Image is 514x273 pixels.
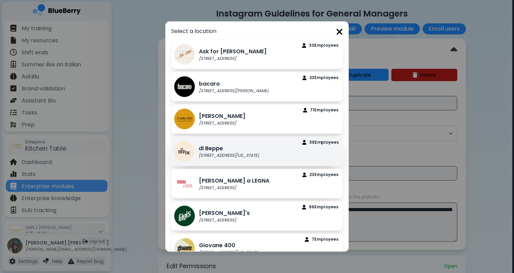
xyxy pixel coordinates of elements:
[199,209,250,217] p: [PERSON_NAME]'s
[174,141,194,162] img: company thumbnail
[310,107,338,113] p: 71 Employee s
[171,27,343,35] h1: Select a location
[174,109,195,129] img: company thumbnail
[302,76,306,80] img: file icon
[199,250,259,255] p: [STREET_ADDRESS][US_STATE]
[309,140,339,145] p: 38 Employee s
[305,237,309,242] img: file icon
[199,120,245,126] p: [STREET_ADDRESS]
[302,205,306,210] img: file icon
[174,173,195,194] img: company thumbnail
[199,47,267,56] p: Ask for [PERSON_NAME]
[199,88,269,94] p: [STREET_ADDRESS][PERSON_NAME]
[303,108,307,113] img: file icon
[302,173,306,177] img: file icon
[199,144,259,153] p: di Beppe
[199,56,267,61] p: [STREET_ADDRESS]
[174,44,195,65] img: company thumbnail
[309,204,338,210] p: 86 Employee s
[302,140,306,145] img: file icon
[199,177,269,185] p: [PERSON_NAME] a LEGNA
[174,206,195,226] img: company thumbnail
[199,153,259,158] p: [STREET_ADDRESS][US_STATE]
[199,112,245,120] p: [PERSON_NAME]
[309,172,338,177] p: 23 Employee s
[309,43,338,48] p: 30 Employee s
[199,217,250,223] p: [STREET_ADDRESS]
[309,75,338,80] p: 23 Employee s
[174,76,195,97] img: company thumbnail
[302,43,306,48] img: file icon
[199,241,259,250] p: Giovane 400
[336,27,343,36] img: close icon
[199,185,269,190] p: [STREET_ADDRESS]
[199,80,269,88] p: bacaro
[312,237,338,242] p: 7 Employee s
[174,238,195,259] img: company thumbnail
